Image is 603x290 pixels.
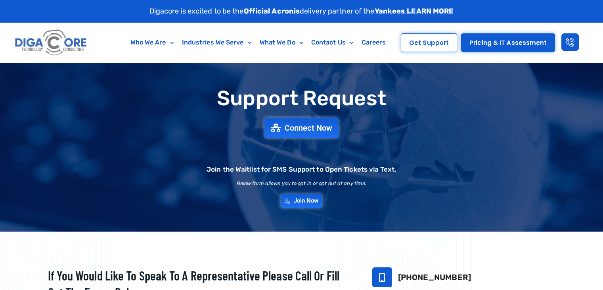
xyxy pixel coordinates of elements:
a: Get Support [401,33,457,52]
h2: Join the Waitlist for SMS Support to Open Tickets via Text. [207,166,396,173]
h2: Below form allows you to opt in or opt out at any time. [237,181,367,186]
a: Who We Are [126,33,178,52]
a: Pricing & IT Assessment [461,33,555,52]
span: Get Support [409,40,449,46]
span: Connect Now [285,124,332,132]
a: Contact Us [307,33,358,52]
strong: Yankees [375,7,405,15]
nav: Menu [121,33,395,52]
strong: Official Acronis [244,7,300,15]
a: What We Do [256,33,307,52]
h1: Support Request [28,87,575,110]
a: Industries We Serve [178,33,256,52]
a: Join Now [281,194,323,208]
a: Careers [358,33,390,52]
a: 732-646-5725 [372,267,392,287]
p: Digacore is excited to be the delivery partner of the . [149,6,454,17]
span: Pricing & IT Assessment [469,40,547,46]
a: [PHONE_NUMBER] [398,273,471,282]
span: Join Now [294,198,319,204]
a: Connect Now [264,118,339,138]
img: Digacore logo 1 [13,27,89,59]
a: LEARN MORE [407,7,454,15]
